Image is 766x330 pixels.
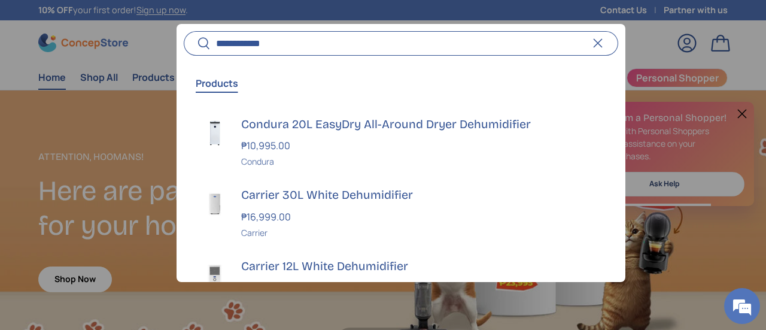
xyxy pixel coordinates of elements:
a: carrier-dehumidifier-30-liter-full-view-concepstore Carrier 30L White Dehumidifier ₱16,999.00 Car... [177,177,625,249]
a: carrier-dehumidifier-12-liter-full-view-concepstore Carrier 12L White Dehumidifier ₱10,499.00 Car... [177,249,625,320]
strong: ₱10,499.00 [241,281,293,294]
strong: ₱10,995.00 [241,139,293,152]
strong: ₱16,999.00 [241,210,294,223]
div: Carrier [241,226,603,239]
button: Products [196,69,238,97]
a: condura-easy-dry-dehumidifier-full-view-concepstore.ph Condura 20L EasyDry All-Around Dryer Dehum... [177,107,625,178]
img: carrier-dehumidifier-12-liter-full-view-concepstore [198,258,232,292]
div: Condura [241,155,603,168]
img: condura-easy-dry-dehumidifier-full-view-concepstore.ph [198,116,232,150]
h3: Carrier 30L White Dehumidifier [241,187,603,204]
img: carrier-dehumidifier-30-liter-full-view-concepstore [198,187,232,220]
h3: Carrier 12L White Dehumidifier [241,258,603,275]
h3: Condura 20L EasyDry All-Around Dryer Dehumidifier [241,116,603,133]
